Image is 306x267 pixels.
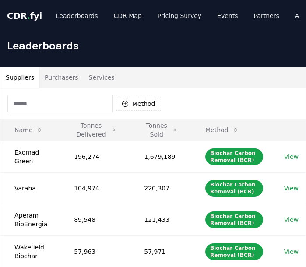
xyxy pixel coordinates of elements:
[198,121,246,139] button: Method
[205,243,263,260] div: Biochar Carbon Removal (BCR)
[151,8,208,24] a: Pricing Survey
[107,8,149,24] a: CDR Map
[284,247,299,256] a: View
[60,141,130,172] td: 196,274
[67,121,123,139] button: Tonnes Delivered
[84,67,120,88] button: Services
[0,172,60,204] td: Varaha
[0,204,60,235] td: Aperam BioEnergia
[27,11,30,21] span: .
[205,148,263,165] div: Biochar Carbon Removal (BCR)
[49,8,105,24] a: Leaderboards
[210,8,245,24] a: Events
[0,67,39,88] button: Suppliers
[0,141,60,172] td: Exomad Green
[130,204,191,235] td: 121,433
[130,141,191,172] td: 1,679,189
[7,11,42,21] span: CDR fyi
[130,172,191,204] td: 220,307
[60,172,130,204] td: 104,974
[137,121,184,139] button: Tonnes Sold
[205,211,263,228] div: Biochar Carbon Removal (BCR)
[284,152,299,161] a: View
[205,180,263,197] div: Biochar Carbon Removal (BCR)
[247,8,286,24] a: Partners
[7,39,299,53] h1: Leaderboards
[7,10,42,22] a: CDR.fyi
[7,121,50,139] button: Name
[39,67,84,88] button: Purchasers
[284,184,299,193] a: View
[284,215,299,224] a: View
[116,97,161,111] button: Method
[60,204,130,235] td: 89,548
